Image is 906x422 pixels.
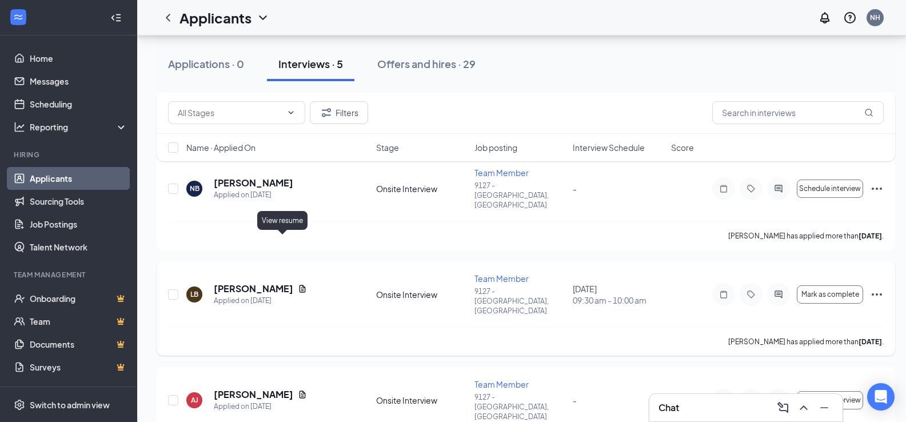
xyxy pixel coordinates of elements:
[14,150,125,160] div: Hiring
[214,177,293,189] h5: [PERSON_NAME]
[772,184,785,193] svg: ActiveChat
[30,213,127,236] a: Job Postings
[168,57,244,71] div: Applications · 0
[161,11,175,25] svg: ChevronLeft
[298,390,307,399] svg: Document
[867,383,895,411] div: Open Intercom Messenger
[214,295,307,306] div: Applied on [DATE]
[214,401,307,412] div: Applied on [DATE]
[799,185,861,193] span: Schedule interview
[278,57,343,71] div: Interviews · 5
[191,395,198,405] div: AJ
[772,290,785,299] svg: ActiveChat
[801,290,859,298] span: Mark as complete
[817,401,831,415] svg: Minimize
[573,142,645,153] span: Interview Schedule
[257,211,308,230] div: View resume
[298,284,307,293] svg: Document
[376,289,468,300] div: Onsite Interview
[256,11,270,25] svg: ChevronDown
[30,47,127,70] a: Home
[776,401,790,415] svg: ComposeMessage
[717,184,731,193] svg: Note
[774,399,792,417] button: ComposeMessage
[320,106,333,120] svg: Filter
[474,181,566,210] p: 9127 - [GEOGRAPHIC_DATA], [GEOGRAPHIC_DATA]
[797,401,811,415] svg: ChevronUp
[286,108,296,117] svg: ChevronDown
[110,12,122,23] svg: Collapse
[573,395,577,405] span: -
[864,108,873,117] svg: MagnifyingGlass
[658,401,679,414] h3: Chat
[859,337,882,346] b: [DATE]
[377,57,476,71] div: Offers and hires · 29
[190,184,199,193] div: NB
[14,270,125,280] div: Team Management
[310,101,368,124] button: Filter Filters
[14,121,25,133] svg: Analysis
[859,232,882,240] b: [DATE]
[870,182,884,196] svg: Ellipses
[795,399,813,417] button: ChevronUp
[474,273,529,284] span: Team Member
[30,236,127,258] a: Talent Network
[376,183,468,194] div: Onsite Interview
[717,290,731,299] svg: Note
[214,189,293,201] div: Applied on [DATE]
[30,190,127,213] a: Sourcing Tools
[870,288,884,301] svg: Ellipses
[30,70,127,93] a: Messages
[712,101,884,124] input: Search in interviews
[797,391,863,409] button: Schedule interview
[190,289,198,299] div: LB
[30,287,127,310] a: OnboardingCrown
[870,13,880,22] div: NH
[30,121,128,133] div: Reporting
[179,8,252,27] h1: Applicants
[30,93,127,116] a: Scheduling
[818,11,832,25] svg: Notifications
[30,399,110,411] div: Switch to admin view
[744,184,758,193] svg: Tag
[474,142,517,153] span: Job posting
[573,294,664,306] span: 09:30 am - 10:00 am
[14,399,25,411] svg: Settings
[797,180,863,198] button: Schedule interview
[573,283,664,306] div: [DATE]
[797,285,863,304] button: Mark as complete
[178,106,282,119] input: All Stages
[376,395,468,406] div: Onsite Interview
[474,168,529,178] span: Team Member
[30,333,127,356] a: DocumentsCrown
[30,310,127,333] a: TeamCrown
[376,142,399,153] span: Stage
[573,184,577,194] span: -
[843,11,857,25] svg: QuestionInfo
[214,282,293,295] h5: [PERSON_NAME]
[13,11,24,23] svg: WorkstreamLogo
[744,290,758,299] svg: Tag
[728,337,884,347] p: [PERSON_NAME] has applied more than .
[186,142,256,153] span: Name · Applied On
[214,388,293,401] h5: [PERSON_NAME]
[474,379,529,389] span: Team Member
[30,167,127,190] a: Applicants
[671,142,694,153] span: Score
[30,356,127,379] a: SurveysCrown
[474,392,566,421] p: 9127 - [GEOGRAPHIC_DATA], [GEOGRAPHIC_DATA]
[474,286,566,316] p: 9127 - [GEOGRAPHIC_DATA], [GEOGRAPHIC_DATA]
[815,399,833,417] button: Minimize
[728,231,884,241] p: [PERSON_NAME] has applied more than .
